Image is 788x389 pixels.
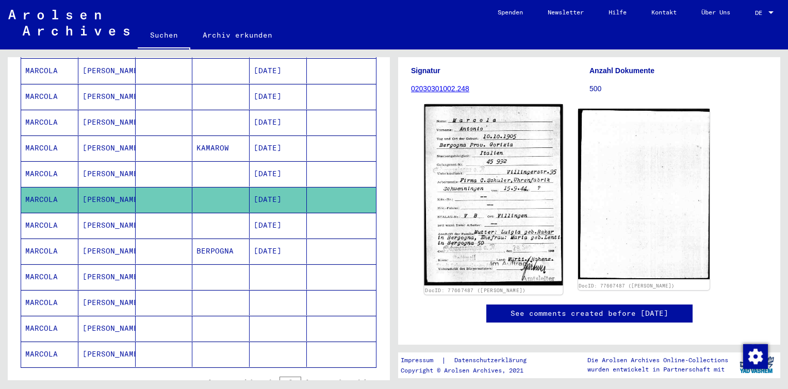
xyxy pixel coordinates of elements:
p: Copyright © Arolsen Archives, 2021 [401,366,539,375]
img: 002.jpg [578,109,710,279]
a: DocID: 77667487 ([PERSON_NAME]) [579,283,675,289]
a: DocID: 77667487 ([PERSON_NAME]) [425,287,526,293]
mat-cell: MARCOLA [21,316,78,341]
mat-cell: MARCOLA [21,110,78,135]
div: of 1 [280,377,331,387]
a: Datenschutzerklärung [446,355,539,366]
span: DE [755,9,766,16]
mat-cell: [DATE] [250,110,307,135]
mat-cell: MARCOLA [21,290,78,315]
img: 001.jpg [424,104,563,285]
mat-cell: MARCOLA [21,136,78,161]
mat-cell: [PERSON_NAME] [78,290,136,315]
mat-cell: [PERSON_NAME] [78,213,136,238]
mat-cell: [PERSON_NAME] [78,239,136,264]
a: 02030301002.248 [411,84,469,93]
a: See comments created before [DATE] [511,308,668,319]
mat-cell: [PERSON_NAME] [78,58,136,83]
b: Signatur [411,66,440,75]
a: Suchen [138,23,190,49]
mat-cell: [DATE] [250,84,307,109]
mat-cell: [PERSON_NAME] [78,342,136,367]
div: 1 – 24 of 24 [178,378,222,387]
mat-cell: MARCOLA [21,264,78,290]
mat-cell: MARCOLA [21,187,78,212]
img: Zustimmung ändern [743,344,768,369]
p: wurden entwickelt in Partnerschaft mit [587,365,728,374]
mat-cell: [DATE] [250,161,307,187]
mat-cell: [PERSON_NAME] [78,110,136,135]
mat-cell: MARCOLA [21,58,78,83]
mat-cell: MARCOLA [21,239,78,264]
img: yv_logo.png [737,352,776,378]
a: Archiv erkunden [190,23,285,47]
mat-cell: [PERSON_NAME] [78,264,136,290]
mat-cell: [DATE] [250,136,307,161]
mat-cell: [DATE] [250,187,307,212]
mat-cell: MARCOLA [21,213,78,238]
p: Die Arolsen Archives Online-Collections [587,356,728,365]
b: Anzahl Dokumente [589,66,654,75]
mat-cell: MARCOLA [21,161,78,187]
mat-cell: MARCOLA [21,342,78,367]
img: Arolsen_neg.svg [8,10,129,36]
div: | [401,355,539,366]
mat-cell: MARCOLA [21,84,78,109]
mat-cell: [DATE] [250,213,307,238]
mat-cell: KAMAROW [192,136,250,161]
p: 500 [589,83,767,94]
mat-cell: [PERSON_NAME] [78,161,136,187]
mat-cell: BERPOGNA [192,239,250,264]
mat-cell: [DATE] [250,239,307,264]
mat-cell: [PERSON_NAME] [78,187,136,212]
mat-cell: [PERSON_NAME] [78,136,136,161]
a: Impressum [401,355,441,366]
mat-cell: [DATE] [250,58,307,83]
mat-cell: [PERSON_NAME] [78,84,136,109]
mat-cell: [PERSON_NAME] [78,316,136,341]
